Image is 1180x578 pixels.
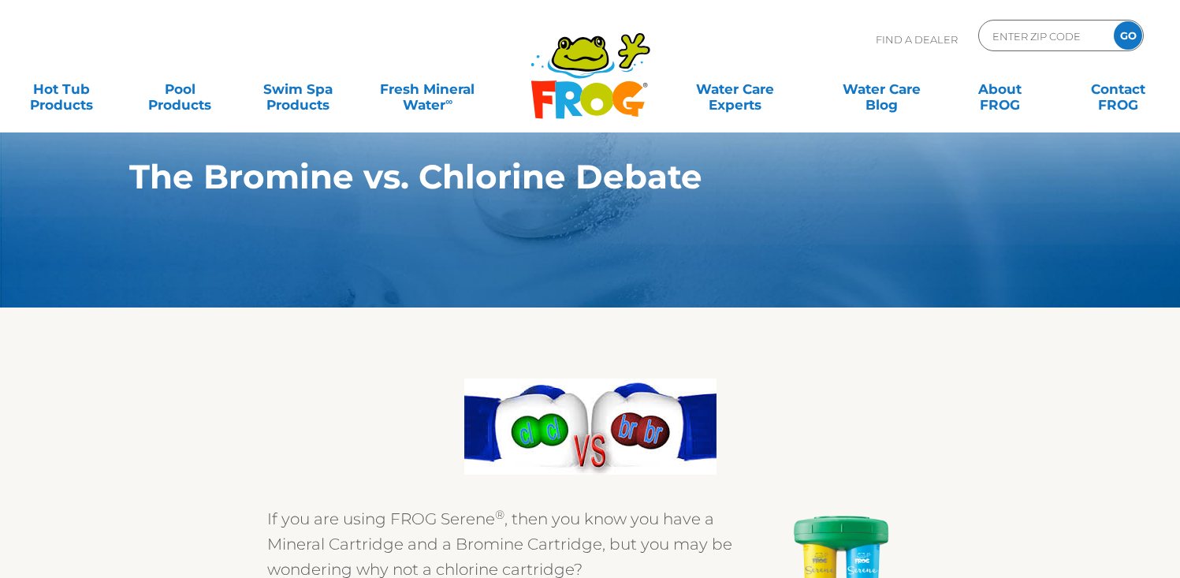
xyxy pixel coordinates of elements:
[955,73,1047,105] a: AboutFROG
[1072,73,1164,105] a: ContactFROG
[252,73,344,105] a: Swim SpaProducts
[836,73,929,105] a: Water CareBlog
[464,378,717,475] img: clvbr
[1114,21,1142,50] input: GO
[370,73,486,105] a: Fresh MineralWater∞
[876,20,958,59] p: Find A Dealer
[16,73,108,105] a: Hot TubProducts
[661,73,810,105] a: Water CareExperts
[134,73,226,105] a: PoolProducts
[129,156,702,197] strong: The Bromine vs. Chlorine Debate
[495,507,504,522] sup: ®
[991,24,1097,47] input: Zip Code Form
[445,95,452,107] sup: ∞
